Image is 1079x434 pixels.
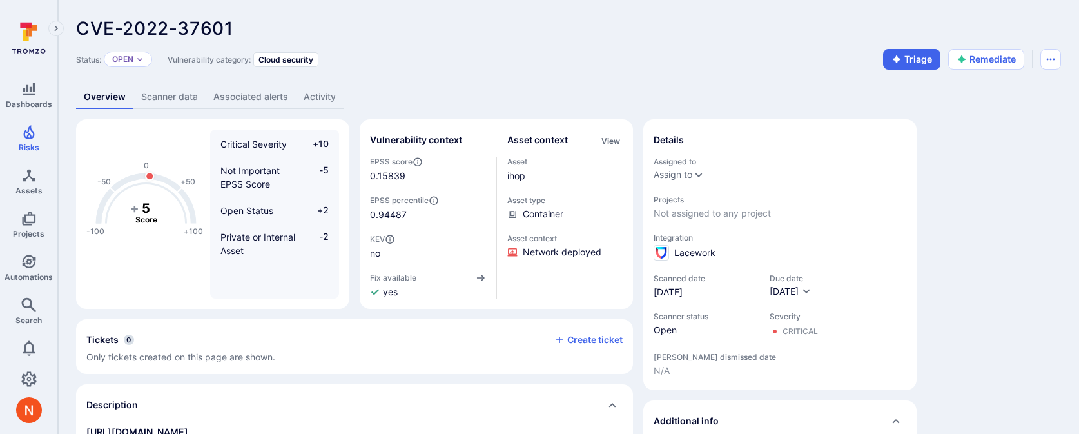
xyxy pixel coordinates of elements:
span: Asset [507,157,623,166]
button: Expand navigation menu [48,21,64,36]
text: +50 [180,177,195,186]
span: Asset context [507,233,623,243]
tspan: 5 [142,201,150,216]
section: tickets card [76,319,633,374]
span: +2 [304,204,329,217]
span: Critical Severity [220,139,287,150]
span: Private or Internal Asset [220,232,295,256]
button: Open [112,54,133,64]
span: 0 [124,335,134,345]
span: Not assigned to any project [654,207,906,220]
span: Risks [19,143,39,152]
img: ACg8ocIprwjrgDQnDsNSk9Ghn5p5-B8DpAKWoJ5Gi9syOE4K59tr4Q=s96-c [16,397,42,423]
div: Collapse [76,319,633,374]
span: Automations [5,272,53,282]
span: CVE-2022-37601 [76,17,233,39]
div: Click to view all asset context details [599,133,623,147]
h2: Details [654,133,684,146]
span: Click to view evidence [523,246,601,259]
span: Status: [76,55,101,64]
span: Scanner status [654,311,757,321]
span: Asset type [507,195,623,205]
span: -5 [304,164,329,191]
button: [DATE] [770,286,812,299]
div: Critical [783,326,818,337]
span: Dashboards [6,99,52,109]
span: EPSS score [370,157,486,167]
span: yes [383,286,398,299]
span: Severity [770,311,818,321]
text: -100 [86,226,104,236]
span: N/A [654,364,906,377]
g: The vulnerability score is based on the parameters defined in the settings [121,201,172,225]
div: Vulnerability tabs [76,85,1061,109]
span: Search [15,315,42,325]
span: KEV [370,234,486,244]
text: 0 [144,161,149,170]
span: Not Important EPSS Score [220,165,280,190]
span: Scanned date [654,273,757,283]
span: [DATE] [654,286,757,299]
span: [PERSON_NAME] dismissed date [654,352,906,362]
span: 0.94487 [370,208,486,221]
h2: Asset context [507,133,568,146]
span: no [370,247,486,260]
span: Lacework [674,246,715,259]
text: Score [135,215,157,224]
span: [DATE] [770,286,799,297]
span: Projects [13,229,44,239]
a: Associated alerts [206,85,296,109]
text: -50 [97,177,111,186]
button: Options menu [1040,49,1061,70]
span: Due date [770,273,812,283]
span: Only tickets created on this page are shown. [86,351,275,362]
h2: Description [86,399,138,411]
button: Create ticket [554,334,623,346]
span: EPSS percentile [370,195,486,206]
div: Neeren Patki [16,397,42,423]
i: Expand navigation menu [52,23,61,34]
button: Assign to [654,170,692,180]
tspan: + [130,201,139,216]
a: ihop [507,170,525,181]
span: Vulnerability category: [168,55,251,64]
section: details card [643,119,917,390]
h2: Tickets [86,333,119,346]
button: Remediate [948,49,1024,70]
span: -2 [304,230,329,257]
a: Activity [296,85,344,109]
span: Assets [15,186,43,195]
h2: Additional info [654,415,719,428]
span: 0.15839 [370,170,405,182]
text: +100 [184,226,203,236]
span: Assigned to [654,157,906,166]
div: Cloud security [253,52,318,67]
a: Overview [76,85,133,109]
div: Due date field [770,273,812,299]
span: Open [654,324,757,337]
button: Triage [883,49,940,70]
span: +10 [304,137,329,151]
span: Integration [654,233,906,242]
button: View [599,136,623,146]
button: Expand dropdown [136,55,144,63]
h2: Vulnerability context [370,133,462,146]
button: Expand dropdown [694,170,704,180]
span: Container [523,208,563,221]
span: Projects [654,195,906,204]
span: Fix available [370,273,416,282]
span: Open Status [220,205,273,216]
div: Collapse description [76,384,633,426]
a: Scanner data [133,85,206,109]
